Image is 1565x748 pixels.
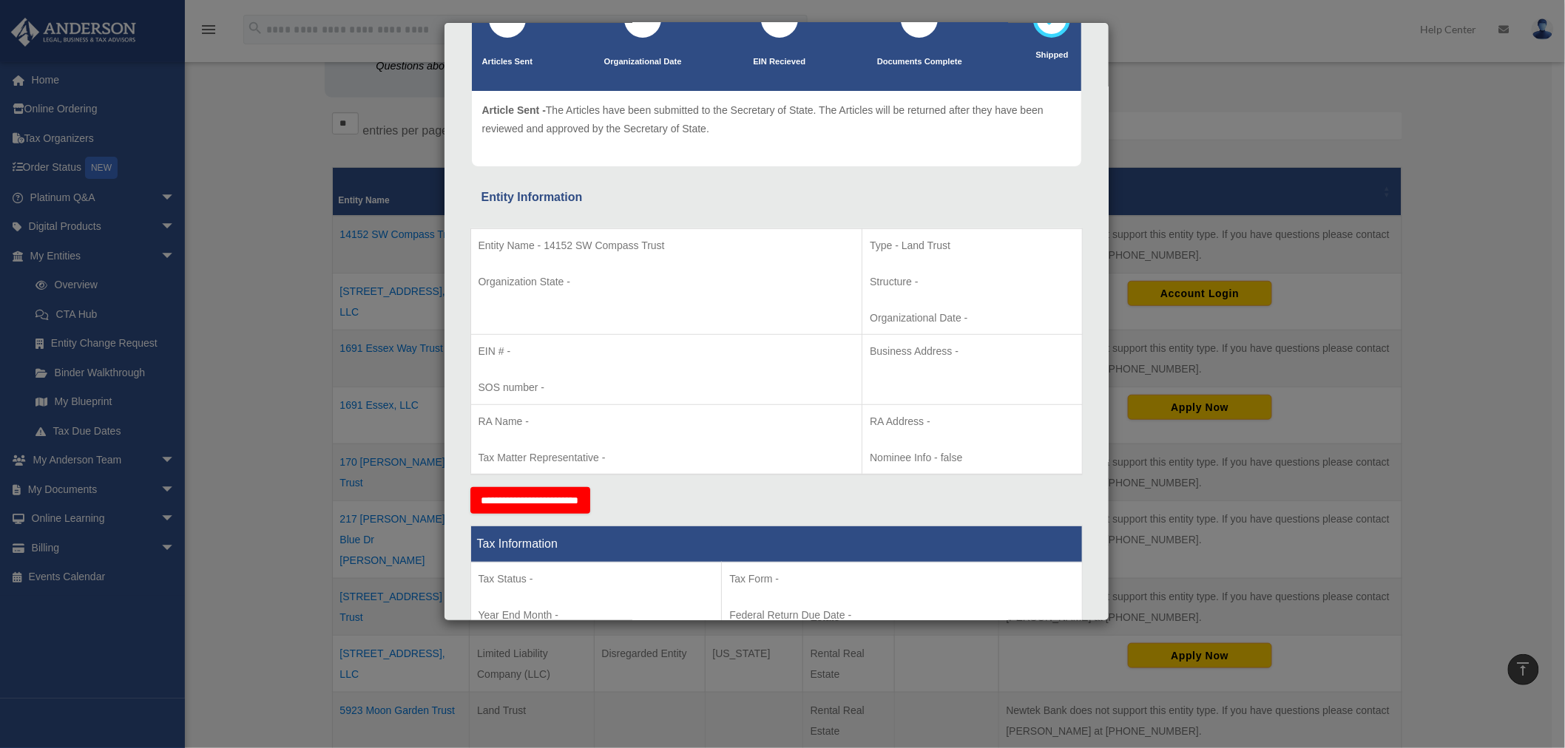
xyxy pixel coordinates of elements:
p: Federal Return Due Date - [729,606,1074,625]
p: Nominee Info - false [870,449,1074,467]
p: Organization State - [479,273,855,291]
p: Type - Land Trust [870,237,1074,255]
p: The Articles have been submitted to the Secretary of State. The Articles will be returned after t... [482,101,1071,137]
td: Tax Period Type - [470,562,722,672]
p: Tax Status - [479,570,714,588]
p: Structure - [870,273,1074,291]
p: RA Address - [870,412,1074,431]
p: Entity Name - 14152 SW Compass Trust [479,237,855,255]
p: EIN Recieved [753,55,805,69]
p: Organizational Date [604,55,682,69]
p: Business Address - [870,342,1074,361]
p: Articles Sent [482,55,533,69]
p: Tax Form - [729,570,1074,588]
p: Shipped [1033,48,1070,63]
span: Article Sent - [482,104,546,116]
p: Tax Matter Representative - [479,449,855,467]
p: RA Name - [479,412,855,431]
p: SOS number - [479,378,855,397]
p: Organizational Date - [870,309,1074,327]
p: EIN # - [479,342,855,361]
p: Year End Month - [479,606,714,625]
p: Documents Complete [877,55,962,69]
th: Tax Information [470,526,1082,562]
div: Entity Information [481,187,1072,208]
